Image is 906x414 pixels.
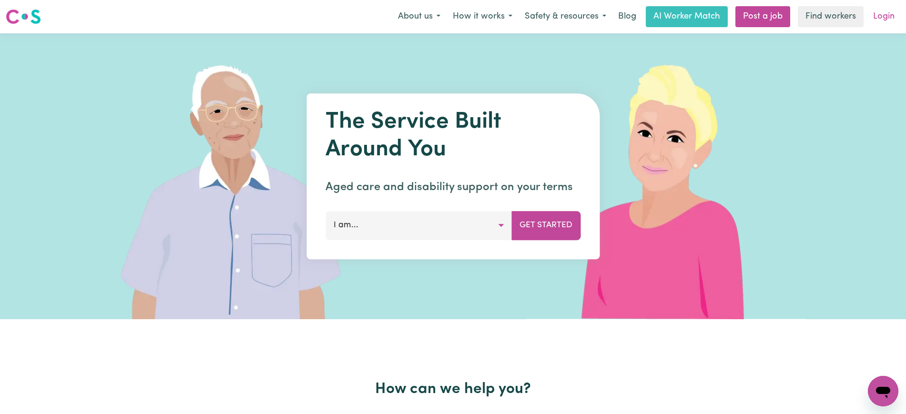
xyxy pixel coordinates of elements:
a: AI Worker Match [646,6,728,27]
a: Post a job [735,6,790,27]
button: I am... [326,211,512,240]
button: How it works [447,7,519,27]
img: Careseekers logo [6,8,41,25]
button: Safety & resources [519,7,612,27]
h1: The Service Built Around You [326,109,580,163]
a: Blog [612,6,642,27]
p: Aged care and disability support on your terms [326,179,580,196]
iframe: Button to launch messaging window [868,376,898,406]
button: About us [392,7,447,27]
a: Careseekers logo [6,6,41,28]
a: Find workers [798,6,864,27]
h2: How can we help you? [144,380,762,398]
a: Login [867,6,900,27]
button: Get Started [511,211,580,240]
